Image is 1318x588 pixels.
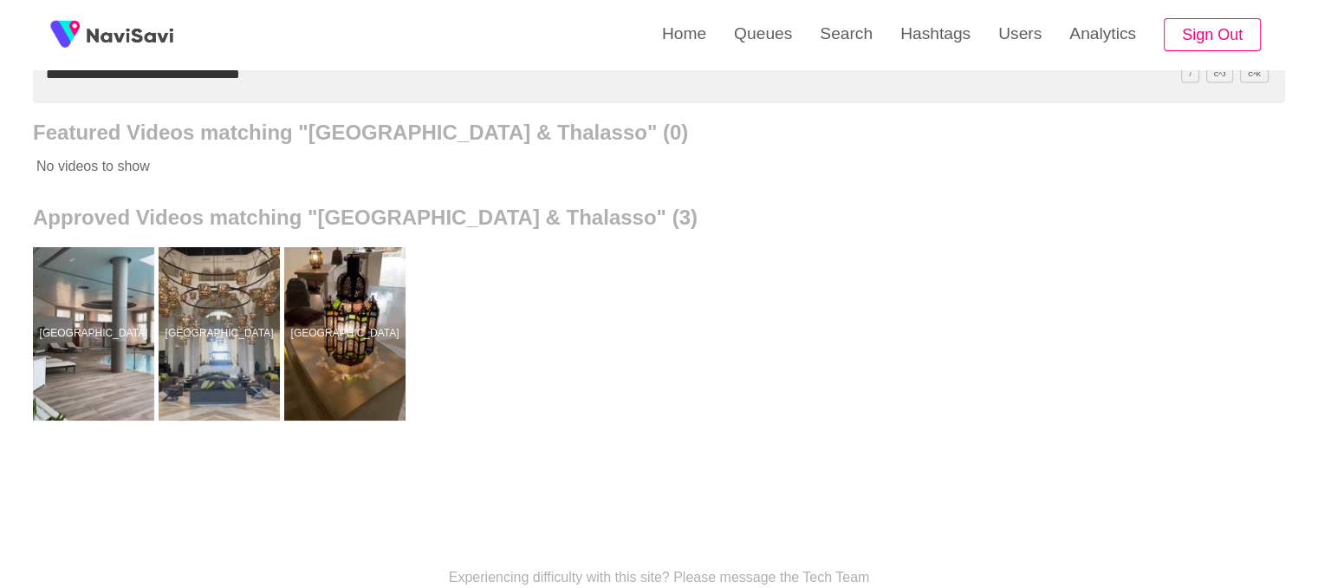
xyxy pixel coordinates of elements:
[87,26,173,43] img: fireSpot
[1240,66,1269,82] span: C^K
[43,13,87,56] img: fireSpot
[1206,66,1234,82] span: C^J
[1164,18,1261,52] button: Sign Out
[33,206,1285,230] h2: Approved Videos matching "[GEOGRAPHIC_DATA] & Thalasso" (3)
[33,247,159,421] a: [GEOGRAPHIC_DATA]Radisson Blu Palace Resort & Thalasso
[1181,66,1198,82] span: /
[159,247,284,421] a: [GEOGRAPHIC_DATA]Radisson Blu Palace Resort & Thalasso
[284,247,410,421] a: [GEOGRAPHIC_DATA]Radisson Blu Palace Resort & Thalasso
[33,145,1159,188] p: No videos to show
[33,121,1285,145] h2: Featured Videos matching "[GEOGRAPHIC_DATA] & Thalasso" (0)
[449,570,870,585] p: Experiencing difficulty with this site? Please message the Tech Team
